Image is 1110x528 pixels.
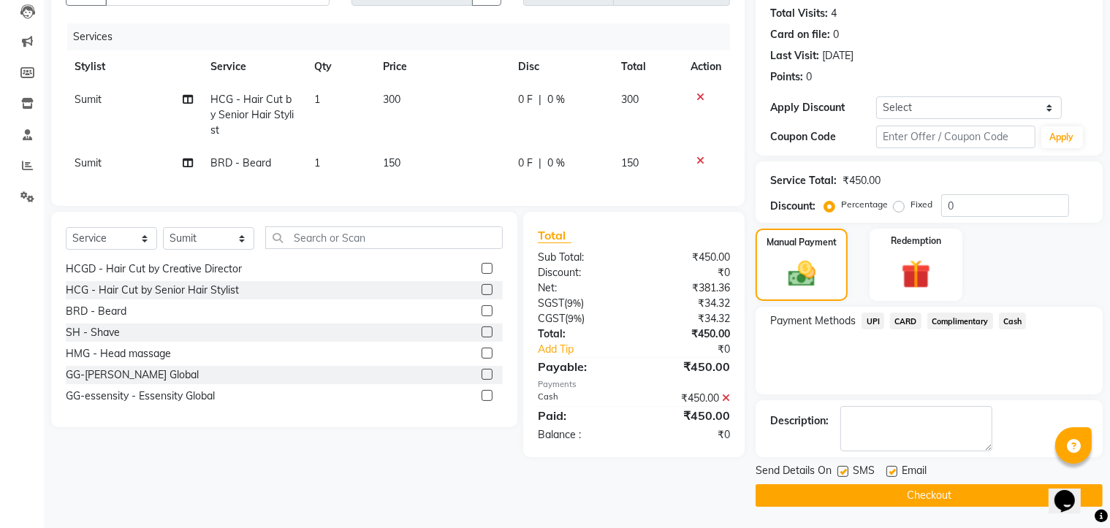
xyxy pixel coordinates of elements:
[538,296,564,310] span: SGST
[527,296,634,311] div: ( )
[770,100,876,115] div: Apply Discount
[841,198,888,211] label: Percentage
[1041,126,1083,148] button: Apply
[770,173,837,188] div: Service Total:
[770,413,829,429] div: Description:
[509,50,612,83] th: Disc
[682,50,730,83] th: Action
[634,265,742,280] div: ₹0
[927,313,993,329] span: Complimentary
[66,325,120,340] div: SH - Shave
[383,156,400,169] span: 150
[383,93,400,106] span: 300
[66,389,215,404] div: GG-essensity - Essensity Global
[538,312,565,325] span: CGST
[66,283,239,298] div: HCG - Hair Cut by Senior Hair Stylist
[527,250,634,265] div: Sub Total:
[806,69,812,85] div: 0
[527,265,634,280] div: Discount:
[770,27,830,42] div: Card on file:
[831,6,837,21] div: 4
[567,297,581,309] span: 9%
[66,261,242,277] div: HCGD - Hair Cut by Creative Director
[833,27,839,42] div: 0
[911,198,932,211] label: Fixed
[612,50,683,83] th: Total
[66,367,199,383] div: GG-[PERSON_NAME] Global
[876,126,1035,148] input: Enter Offer / Coupon Code
[210,93,294,137] span: HCG - Hair Cut by Senior Hair Stylist
[314,93,320,106] span: 1
[634,250,742,265] div: ₹450.00
[547,156,565,171] span: 0 %
[75,156,102,169] span: Sumit
[780,258,825,290] img: _cash.svg
[66,346,171,361] div: HMG - Head massage
[999,313,1027,329] span: Cash
[202,50,305,83] th: Service
[66,304,126,319] div: BRD - Beard
[770,129,876,145] div: Coupon Code
[538,228,571,243] span: Total
[767,236,837,249] label: Manual Payment
[374,50,509,83] th: Price
[66,50,202,83] th: Stylist
[891,234,941,248] label: Redemption
[853,463,875,481] span: SMS
[265,226,503,249] input: Search or Scan
[518,156,533,171] span: 0 F
[890,313,921,329] span: CARD
[862,313,884,329] span: UPI
[822,48,854,64] div: [DATE]
[634,358,742,375] div: ₹450.00
[527,280,634,296] div: Net:
[621,93,639,106] span: 300
[527,311,634,326] div: ( )
[770,69,803,85] div: Points:
[634,280,742,296] div: ₹381.36
[634,391,742,406] div: ₹450.00
[770,6,828,21] div: Total Visits:
[518,92,533,107] span: 0 F
[527,326,634,342] div: Total:
[538,378,730,391] div: Payments
[634,407,742,424] div: ₹450.00
[527,342,652,357] a: Add Tip
[634,427,742,443] div: ₹0
[67,23,741,50] div: Services
[756,463,832,481] span: Send Details On
[634,326,742,342] div: ₹450.00
[770,199,816,214] div: Discount:
[756,484,1103,507] button: Checkout
[621,156,639,169] span: 150
[770,48,819,64] div: Last Visit:
[539,92,541,107] span: |
[770,313,856,329] span: Payment Methods
[210,156,271,169] span: BRD - Beard
[314,156,320,169] span: 1
[547,92,565,107] span: 0 %
[539,156,541,171] span: |
[305,50,374,83] th: Qty
[527,427,634,443] div: Balance :
[75,93,102,106] span: Sumit
[634,296,742,311] div: ₹34.32
[1049,470,1095,513] iframe: chat widget
[634,311,742,326] div: ₹34.32
[568,313,582,324] span: 9%
[892,256,940,292] img: _gift.svg
[843,173,881,188] div: ₹450.00
[527,358,634,375] div: Payable:
[527,391,634,406] div: Cash
[527,407,634,424] div: Paid:
[902,463,927,481] span: Email
[652,342,741,357] div: ₹0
